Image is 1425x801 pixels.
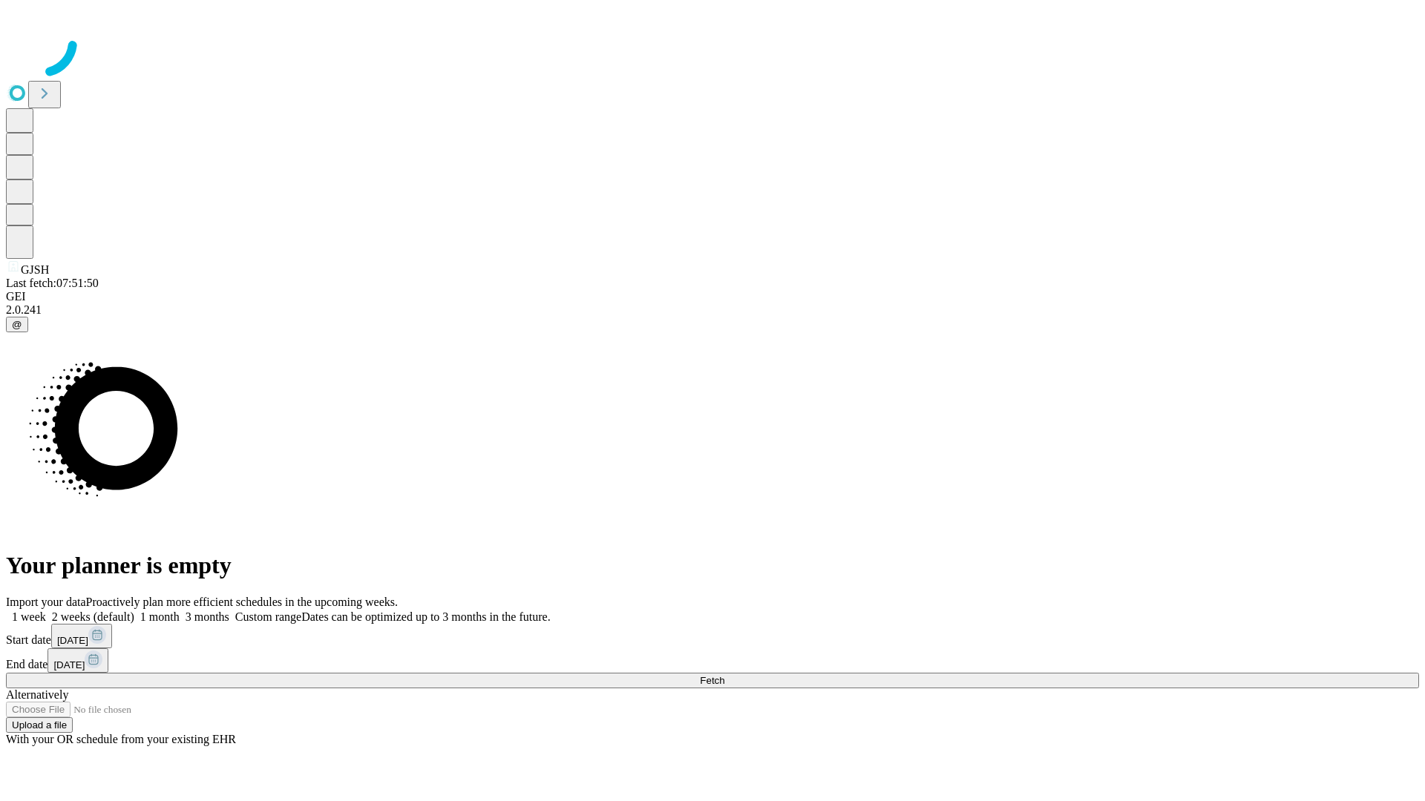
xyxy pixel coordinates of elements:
[12,610,46,623] span: 1 week
[6,552,1419,579] h1: Your planner is empty
[6,596,86,608] span: Import your data
[6,717,73,733] button: Upload a file
[186,610,229,623] span: 3 months
[6,733,236,745] span: With your OR schedule from your existing EHR
[52,610,134,623] span: 2 weeks (default)
[57,635,88,646] span: [DATE]
[6,688,68,701] span: Alternatively
[140,610,180,623] span: 1 month
[700,675,724,686] span: Fetch
[6,290,1419,303] div: GEI
[6,277,99,289] span: Last fetch: 07:51:50
[47,648,108,673] button: [DATE]
[12,319,22,330] span: @
[6,317,28,332] button: @
[86,596,398,608] span: Proactively plan more efficient schedules in the upcoming weeks.
[53,659,85,670] span: [DATE]
[235,610,301,623] span: Custom range
[51,624,112,648] button: [DATE]
[6,648,1419,673] div: End date
[6,624,1419,648] div: Start date
[21,263,49,276] span: GJSH
[6,673,1419,688] button: Fetch
[301,610,550,623] span: Dates can be optimized up to 3 months in the future.
[6,303,1419,317] div: 2.0.241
